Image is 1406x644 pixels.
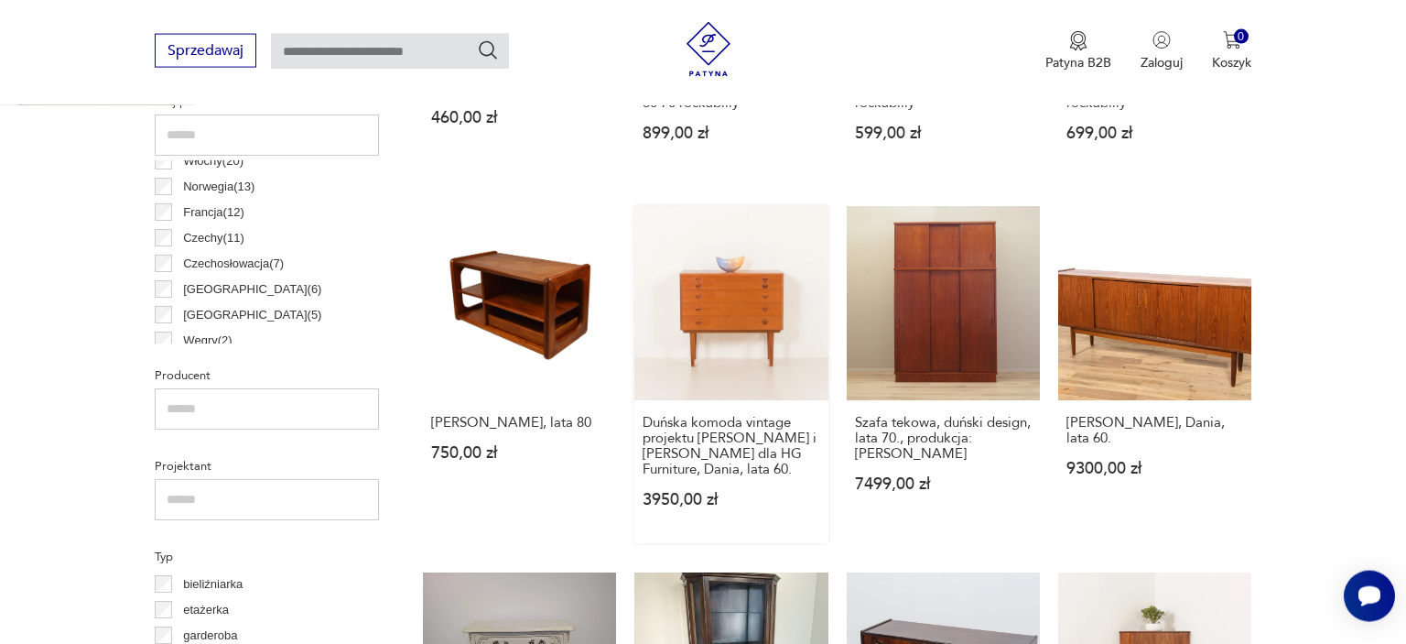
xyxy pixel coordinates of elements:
p: Norwegia ( 13 ) [183,177,254,197]
h3: Duńska komoda vintage projektu [PERSON_NAME] i [PERSON_NAME] dla HG Furniture, Dania, lata 60. [643,415,819,477]
div: 0 [1234,29,1249,45]
p: Węgry ( 2 ) [183,331,232,351]
p: [GEOGRAPHIC_DATA] ( 5 ) [183,305,321,325]
p: Patyna B2B [1045,54,1111,71]
p: 3950,00 zł [643,492,819,508]
h3: Szafa tekowa, duński design, lata 70., produkcja: [PERSON_NAME] [855,415,1032,462]
img: Ikonka użytkownika [1152,31,1171,49]
h3: [PERSON_NAME], Dania, lata 60. [1066,415,1243,446]
button: 0Koszyk [1212,31,1251,71]
p: Koszyk [1212,54,1251,71]
h3: [PERSON_NAME], lata 80 [431,415,608,431]
p: bieliźniarka [183,574,243,595]
a: Ikona medaluPatyna B2B [1045,31,1111,71]
p: 7499,00 zł [855,476,1032,492]
p: Włochy ( 20 ) [183,151,243,171]
p: 460,00 zł [431,110,608,126]
p: Typ [155,547,379,567]
h3: szafka otwierana nocna sypialnia vintage retro 60 70 rockabilly [1066,64,1243,111]
p: 599,00 zł [855,126,1032,141]
p: [GEOGRAPHIC_DATA] ( 6 ) [183,279,321,300]
button: Zaloguj [1141,31,1183,71]
a: Szafa tekowa, duński design, lata 70., produkcja: DaniaSzafa tekowa, duński design, lata 70., pro... [847,206,1040,542]
p: 9300,00 zł [1066,461,1243,476]
h3: szafka komoda otwierana nocna sypialnia vintage retro 60 70 rockabilly [643,64,819,111]
iframe: Smartsupp widget button [1344,571,1395,622]
button: Sprzedawaj [155,34,256,68]
h3: szafka otwierana nocna sypialnia vintage retro 60 70 rockabilly [855,64,1032,111]
p: Czechy ( 11 ) [183,228,244,248]
p: etażerka [183,600,229,620]
p: Czechosłowacja ( 7 ) [183,254,284,274]
img: Ikona koszyka [1223,31,1241,49]
p: Projektant [155,456,379,476]
button: Patyna B2B [1045,31,1111,71]
p: Francja ( 12 ) [183,202,244,223]
p: Producent [155,366,379,386]
a: Szafka Dania, lata 80[PERSON_NAME], lata 80750,00 zł [423,206,616,542]
p: 699,00 zł [1066,126,1243,141]
a: Duńska komoda vintage projektu Ruda Thygesena i Johnego Sørensena dla HG Furniture, Dania, lata 6... [634,206,827,542]
img: Patyna - sklep z meblami i dekoracjami vintage [681,22,736,77]
img: Ikona medalu [1069,31,1087,51]
a: Komoda, Dania, lata 60.[PERSON_NAME], Dania, lata 60.9300,00 zł [1058,206,1251,542]
p: 899,00 zł [643,126,819,141]
a: Sprzedawaj [155,46,256,59]
p: 750,00 zł [431,445,608,461]
p: Zaloguj [1141,54,1183,71]
button: Szukaj [477,39,499,61]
